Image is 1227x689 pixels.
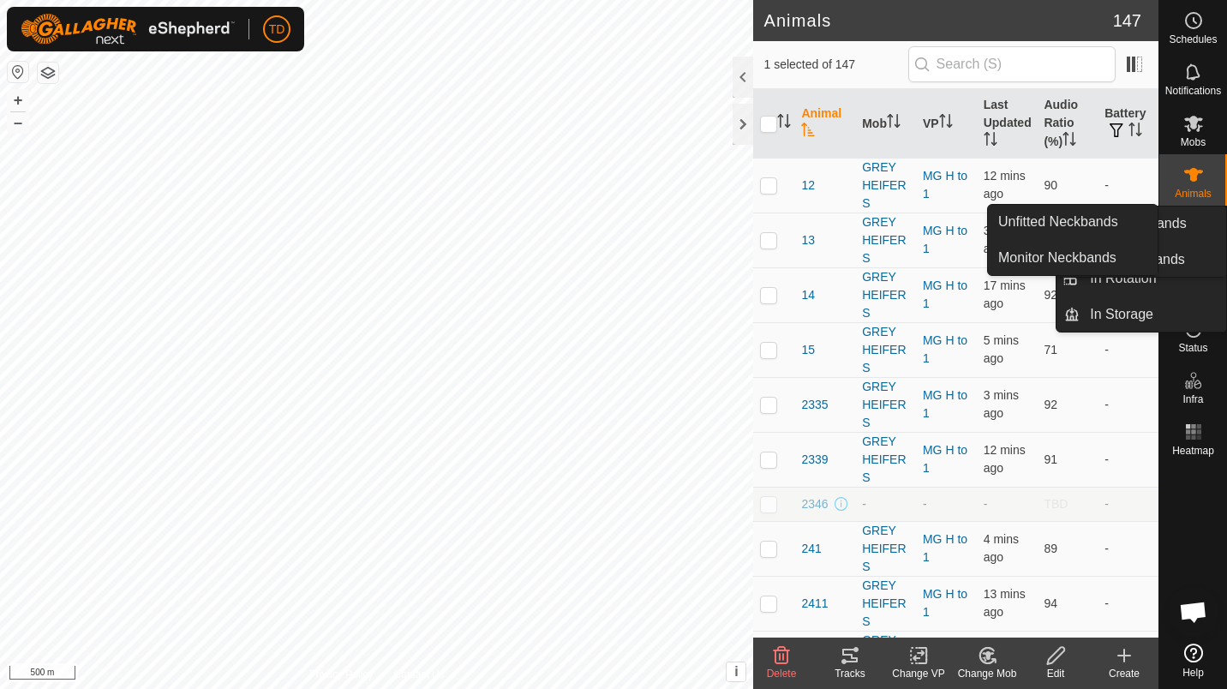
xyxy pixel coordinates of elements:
span: 1 selected of 147 [763,56,907,74]
button: + [8,90,28,111]
th: Mob [855,89,916,159]
th: Last Updated [977,89,1038,159]
span: Mobs [1181,137,1206,147]
div: Create [1090,666,1158,681]
a: MG H to 1 [923,333,967,365]
span: 92 [1044,398,1057,411]
span: 2335 [801,396,828,414]
span: 5 Sept 2025, 12:33 pm [984,279,1026,310]
span: 13 [801,231,815,249]
p-sorticon: Activate to sort [801,125,815,139]
div: GREY HEIFERS [862,378,909,432]
a: Privacy Policy [309,667,374,682]
a: MG H to 1 [923,279,967,310]
input: Search (S) [908,46,1116,82]
div: GREY HEIFERS [862,268,909,322]
p-sorticon: Activate to sort [1062,135,1076,148]
span: Unfitted Neckbands [998,212,1118,232]
a: In Rotation [1080,261,1226,296]
p-sorticon: Activate to sort [984,135,997,148]
app-display-virtual-paddock-transition: - [923,497,927,511]
td: - [1098,432,1158,487]
div: Tracks [816,666,884,681]
a: Contact Us [393,667,444,682]
th: Audio Ratio (%) [1037,89,1098,159]
div: Change Mob [953,666,1021,681]
a: MG H to 1 [923,224,967,255]
span: In Rotation [1090,268,1156,289]
td: - [1098,631,1158,686]
th: Battery [1098,89,1158,159]
td: - [1098,322,1158,377]
div: GREY HEIFERS [862,433,909,487]
span: 2339 [801,451,828,469]
a: MG H to 1 [923,443,967,475]
p-sorticon: Activate to sort [887,117,901,130]
span: Help [1182,668,1204,678]
div: GREY HEIFERS [862,632,909,686]
h2: Animals [763,10,1112,31]
span: 2411 [801,595,828,613]
span: 94 [1044,596,1057,610]
span: Heatmap [1172,446,1214,456]
span: - [984,497,988,511]
span: Infra [1182,394,1203,404]
span: 71 [1044,343,1057,356]
p-sorticon: Activate to sort [939,117,953,130]
a: MG H to 1 [923,169,967,201]
button: Reset Map [8,62,28,82]
th: Animal [794,89,855,159]
span: 241 [801,540,821,558]
span: 89 [1044,542,1057,555]
div: Change VP [884,666,953,681]
span: Animals [1175,189,1212,199]
span: 91 [1044,452,1057,466]
div: GREY HEIFERS [862,323,909,377]
span: Status [1178,343,1207,353]
span: Monitor Neckbands [998,248,1116,268]
a: In Storage [1080,297,1226,332]
button: Map Layers [38,63,58,83]
span: 5 Sept 2025, 12:38 pm [984,443,1026,475]
a: MG H to 1 [923,532,967,564]
div: Edit [1021,666,1090,681]
td: - [1098,158,1158,213]
li: In Rotation [1056,261,1226,296]
div: GREY HEIFERS [862,213,909,267]
span: TD [269,21,285,39]
a: Help [1159,637,1227,685]
span: Delete [767,668,797,680]
span: TBD [1044,497,1068,511]
button: – [8,112,28,133]
span: In Storage [1090,304,1153,325]
span: 5 Sept 2025, 12:47 pm [984,224,1019,255]
a: Unfitted Neckbands [988,205,1158,239]
span: Schedules [1169,34,1217,45]
li: In Storage [1056,297,1226,332]
p-sorticon: Activate to sort [1128,125,1142,139]
a: Open chat [1168,586,1219,638]
a: MG H to 1 [923,388,967,420]
span: Notifications [1165,86,1221,96]
div: GREY HEIFERS [862,577,909,631]
a: Monitor Neckbands [988,241,1158,275]
span: 147 [1113,8,1141,33]
td: - [1098,576,1158,631]
span: i [734,664,738,679]
td: - [1098,487,1158,521]
span: 5 Sept 2025, 12:37 pm [984,587,1026,619]
p-sorticon: Activate to sort [777,117,791,130]
span: 14 [801,286,815,304]
span: 15 [801,341,815,359]
span: 5 Sept 2025, 12:37 pm [984,169,1026,201]
span: 5 Sept 2025, 12:46 pm [984,532,1019,564]
a: MG H to 1 [923,587,967,619]
span: 90 [1044,178,1057,192]
th: VP [916,89,977,159]
div: GREY HEIFERS [862,159,909,213]
span: 5 Sept 2025, 12:45 pm [984,333,1019,365]
td: - [1098,377,1158,432]
span: 5 Sept 2025, 12:47 pm [984,388,1019,420]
